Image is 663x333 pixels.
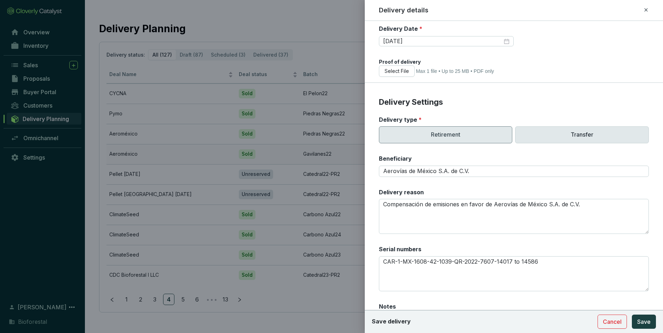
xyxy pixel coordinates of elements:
[515,126,649,143] p: Transfer
[379,256,649,291] textarea: CAR-1-MX-1608-42-1039-QR-2022-7607-14017 to 14586
[379,65,415,77] button: Select File
[379,126,513,143] p: Retirement
[379,25,422,33] label: Delivery Date
[598,315,627,329] button: Cancel
[379,303,396,310] label: Notes
[637,317,651,326] span: Save
[383,38,503,45] input: Select date
[379,245,421,253] label: Serial numbers
[379,116,422,124] label: Delivery type
[416,68,494,74] span: Max 1 file • Up to 25 MB • PDF only
[379,6,428,15] h2: Delivery details
[379,155,412,162] label: Beneficiary
[379,188,424,196] label: Delivery reason
[379,58,421,65] label: Proof of delivery
[379,97,649,108] p: Delivery Settings
[379,199,649,234] textarea: Compensación de emisiones en favor de Aerovías de México S.A. de C.V.
[372,318,411,326] p: Save delivery
[385,68,409,75] span: Select File
[603,317,622,326] span: Cancel
[632,315,656,329] button: Save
